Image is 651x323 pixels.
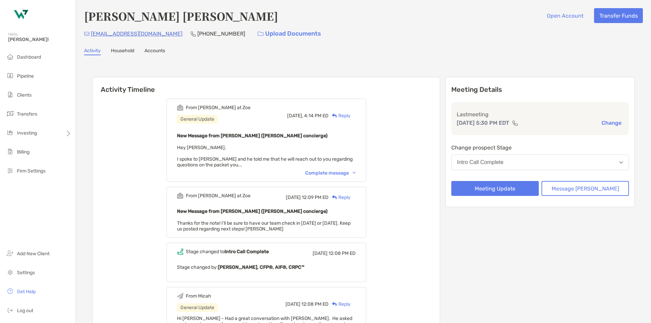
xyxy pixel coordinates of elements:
[451,143,629,152] p: Change prospect Stage
[6,128,14,137] img: investing icon
[186,193,251,199] div: From [PERSON_NAME] at Zoe
[177,104,183,111] img: Event icon
[186,249,269,255] div: Stage changed to
[17,270,35,276] span: Settings
[17,251,50,257] span: Add New Client
[91,29,182,38] p: [EMAIL_ADDRESS][DOMAIN_NAME]
[177,115,218,123] div: General Update
[191,31,196,37] img: Phone Icon
[8,37,72,42] span: [PERSON_NAME]!
[6,72,14,80] img: pipeline icon
[84,32,90,36] img: Email Icon
[332,114,337,118] img: Reply icon
[144,48,165,55] a: Accounts
[17,130,37,136] span: Investing
[457,119,509,127] p: [DATE] 5:30 PM EDT
[329,194,351,201] div: Reply
[457,110,624,119] p: Last meeting
[17,73,34,79] span: Pipeline
[451,85,629,94] p: Meeting Details
[253,26,325,41] a: Upload Documents
[177,133,328,139] b: New Message from [PERSON_NAME] ([PERSON_NAME] concierge)
[332,302,337,306] img: Reply icon
[6,166,14,175] img: firm-settings icon
[332,195,337,200] img: Reply icon
[224,249,269,255] b: Intro Call Complete
[313,250,328,256] span: [DATE]
[619,161,623,164] img: Open dropdown arrow
[17,308,33,314] span: Log out
[285,301,300,307] span: [DATE]
[84,48,101,55] a: Activity
[197,29,245,38] p: [PHONE_NUMBER]
[512,120,518,126] img: communication type
[218,264,304,270] b: [PERSON_NAME], CFP®, AIF®, CRPC™
[329,250,356,256] span: 12:08 PM ED
[177,145,353,168] span: Hey [PERSON_NAME], I spoke to [PERSON_NAME] and he told me that he will reach out to you regardin...
[329,112,351,119] div: Reply
[17,289,36,295] span: Get Help
[594,8,643,23] button: Transfer Funds
[304,113,329,119] span: 4:14 PM ED
[17,168,45,174] span: Firm Settings
[286,195,301,200] span: [DATE]
[451,181,539,196] button: Meeting Update
[6,90,14,99] img: clients icon
[599,119,624,126] button: Change
[541,8,589,23] button: Open Account
[6,109,14,118] img: transfers icon
[287,113,303,119] span: [DATE],
[258,32,263,36] img: button icon
[301,301,329,307] span: 12:08 PM ED
[329,301,351,308] div: Reply
[177,193,183,199] img: Event icon
[6,306,14,314] img: logout icon
[17,111,37,117] span: Transfers
[353,172,356,174] img: Chevron icon
[177,220,351,232] span: Thanks for the note! I’ll be sure to have our team check in [DATE] or [DATE]. Keep us posted rega...
[17,149,29,155] span: Billing
[6,53,14,61] img: dashboard icon
[84,8,278,24] h4: [PERSON_NAME] [PERSON_NAME]
[177,293,183,299] img: Event icon
[305,170,356,176] div: Complete message
[17,92,32,98] span: Clients
[541,181,629,196] button: Message [PERSON_NAME]
[177,303,218,312] div: General Update
[6,287,14,295] img: get-help icon
[6,249,14,257] img: add_new_client icon
[177,208,328,214] b: New Message from [PERSON_NAME] ([PERSON_NAME] concierge)
[451,155,629,170] button: Intro Call Complete
[186,105,251,110] div: From [PERSON_NAME] at Zoe
[457,159,504,165] div: Intro Call Complete
[6,268,14,276] img: settings icon
[186,293,211,299] div: From Micah
[111,48,134,55] a: Household
[17,54,41,60] span: Dashboard
[6,147,14,156] img: billing icon
[8,3,33,27] img: Zoe Logo
[302,195,329,200] span: 12:09 PM ED
[177,263,356,271] p: Stage changed by:
[93,77,440,94] h6: Activity Timeline
[177,248,183,255] img: Event icon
